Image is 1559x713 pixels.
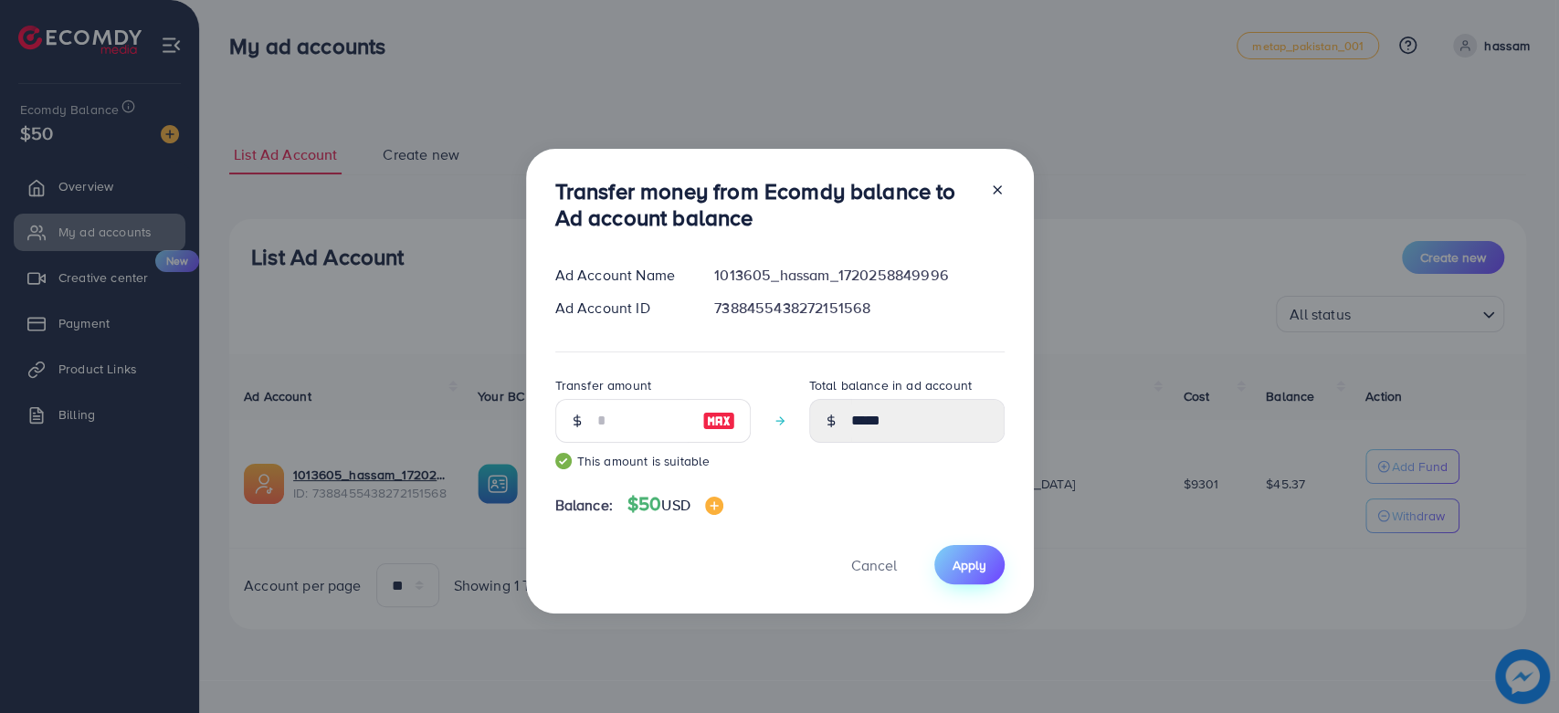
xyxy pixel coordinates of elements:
div: Ad Account Name [541,265,700,286]
button: Cancel [828,545,920,584]
div: 1013605_hassam_1720258849996 [700,265,1018,286]
img: image [702,410,735,432]
span: USD [661,495,690,515]
span: Balance: [555,495,613,516]
button: Apply [934,545,1005,584]
div: 7388455438272151568 [700,298,1018,319]
label: Total balance in ad account [809,376,972,394]
img: image [705,497,723,515]
div: Ad Account ID [541,298,700,319]
h4: $50 [627,493,723,516]
span: Apply [953,556,986,574]
label: Transfer amount [555,376,651,394]
h3: Transfer money from Ecomdy balance to Ad account balance [555,178,975,231]
span: Cancel [851,555,897,575]
small: This amount is suitable [555,452,751,470]
img: guide [555,453,572,469]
